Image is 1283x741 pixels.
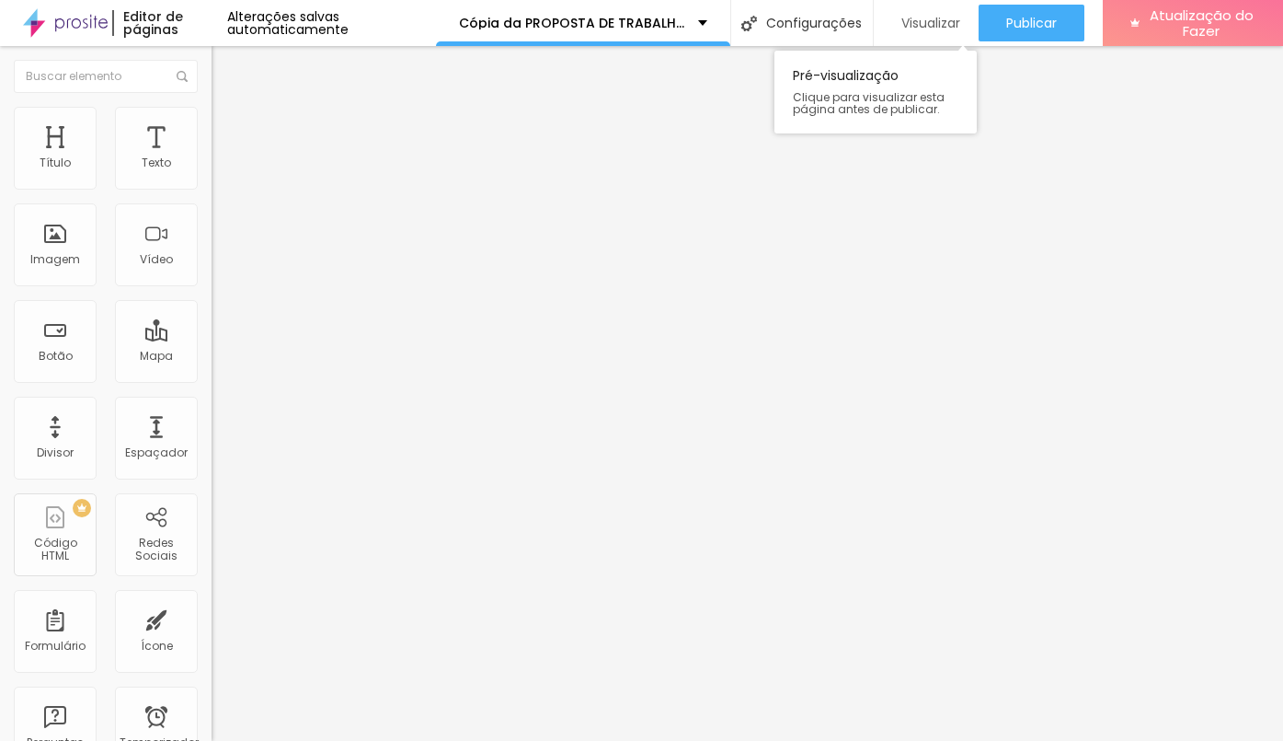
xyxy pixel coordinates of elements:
[14,60,198,93] input: Buscar elemento
[123,7,183,39] font: Editor de páginas
[25,638,86,654] font: Formulário
[135,535,178,563] font: Redes Sociais
[39,348,73,364] font: Botão
[1150,6,1254,41] font: Atualização do Fazer
[741,16,757,31] img: Ícone
[874,5,979,41] button: Visualizar
[793,66,899,85] font: Pré-visualização
[140,348,173,364] font: Mapa
[142,155,171,170] font: Texto
[1006,14,1057,32] font: Publicar
[459,14,707,32] font: Cópia da PROPOSTA DE TRABALHO $$
[766,14,862,32] font: Configurações
[793,89,945,117] font: Clique para visualizar esta página antes de publicar.
[125,445,188,460] font: Espaçador
[40,155,71,170] font: Título
[901,14,960,32] font: Visualizar
[141,638,173,654] font: Ícone
[37,445,74,460] font: Divisor
[34,535,77,563] font: Código HTML
[979,5,1084,41] button: Publicar
[227,7,349,39] font: Alterações salvas automaticamente
[212,46,1283,741] iframe: Editor
[177,71,188,82] img: Ícone
[140,251,173,267] font: Vídeo
[30,251,80,267] font: Imagem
